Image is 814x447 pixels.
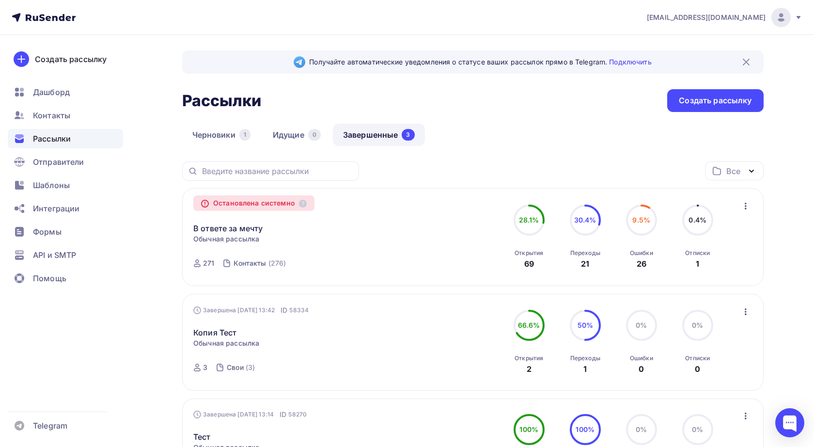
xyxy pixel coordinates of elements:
[33,156,84,168] span: Отправители
[630,354,653,362] div: Ошибки
[280,410,286,419] span: ID
[193,431,211,443] a: Тест
[203,258,214,268] div: 271
[233,255,287,271] a: Контакты (276)
[692,425,703,433] span: 0%
[679,95,751,106] div: Создать рассылку
[33,249,76,261] span: API и SMTP
[515,354,543,362] div: Открытия
[182,91,262,111] h2: Рассылки
[333,124,425,146] a: Завершенные3
[239,129,250,141] div: 1
[581,258,589,270] div: 21
[33,272,66,284] span: Помощь
[288,410,307,419] span: 58270
[227,363,244,372] div: Свои
[8,152,123,172] a: Отправители
[689,216,706,224] span: 0.4%
[33,226,62,238] span: Формы
[639,363,644,375] div: 0
[33,420,67,431] span: Telegram
[578,321,593,329] span: 50%
[636,425,647,433] span: 0%
[193,195,314,211] div: Остановлена системно
[576,425,595,433] span: 100%
[35,53,107,65] div: Создать рассылку
[685,249,710,257] div: Отписки
[692,321,703,329] span: 0%
[33,179,70,191] span: Шаблоны
[574,216,596,224] span: 30.4%
[193,223,263,234] a: В ответе за мечту
[636,321,647,329] span: 0%
[637,258,646,270] div: 26
[570,249,600,257] div: Переходы
[263,124,331,146] a: Идущие0
[268,258,286,268] div: (276)
[182,124,261,146] a: Черновики1
[726,165,740,177] div: Все
[647,8,802,27] a: [EMAIL_ADDRESS][DOMAIN_NAME]
[226,360,256,375] a: Свои (3)
[515,249,543,257] div: Открытия
[33,86,70,98] span: Дашборд
[524,258,534,270] div: 69
[705,161,764,180] button: Все
[609,58,651,66] a: Подключить
[246,363,255,372] div: (3)
[193,234,259,244] span: Обычная рассылка
[8,176,123,195] a: Шаблоны
[570,354,600,362] div: Переходы
[289,305,309,315] span: 58334
[402,129,414,141] div: 3
[193,327,236,338] a: Копия Тест
[519,216,539,224] span: 28.1%
[281,305,287,315] span: ID
[8,129,123,148] a: Рассылки
[685,354,710,362] div: Отписки
[193,410,307,419] div: Завершена [DATE] 13:14
[8,106,123,125] a: Контакты
[202,166,353,176] input: Введите название рассылки
[33,203,79,214] span: Интеграции
[695,363,700,375] div: 0
[632,216,650,224] span: 9.5%
[518,321,540,329] span: 66.6%
[527,363,532,375] div: 2
[630,249,653,257] div: Ошибки
[696,258,699,270] div: 1
[234,258,266,268] div: Контакты
[294,56,305,68] img: Telegram
[309,57,651,67] span: Получайте автоматические уведомления о статусе ваших рассылок прямо в Telegram.
[583,363,587,375] div: 1
[193,338,259,348] span: Обычная рассылка
[33,110,70,121] span: Контакты
[647,13,766,22] span: [EMAIL_ADDRESS][DOMAIN_NAME]
[193,305,309,315] div: Завершена [DATE] 13:42
[8,222,123,241] a: Формы
[33,133,71,144] span: Рассылки
[519,425,538,433] span: 100%
[8,82,123,102] a: Дашборд
[203,363,207,372] div: 3
[308,129,321,141] div: 0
